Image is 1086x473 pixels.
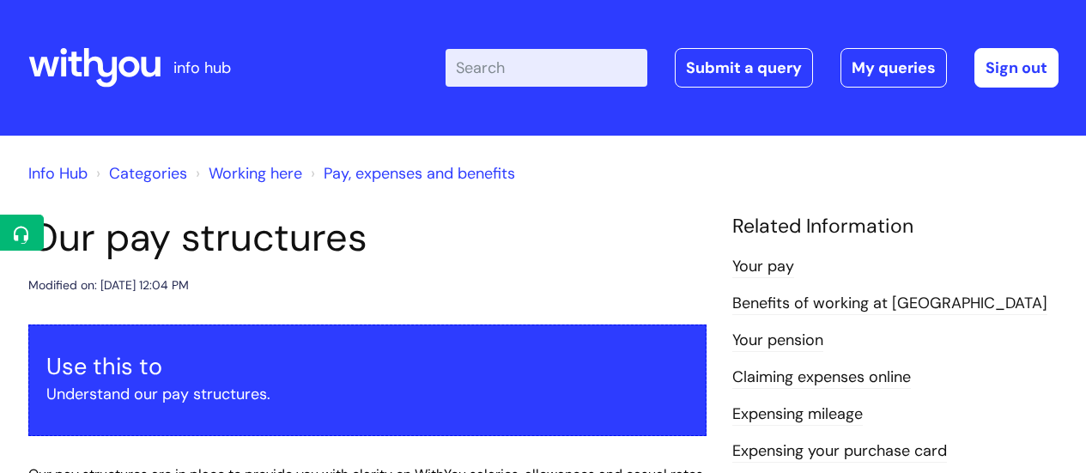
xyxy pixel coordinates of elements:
div: Modified on: [DATE] 12:04 PM [28,275,189,296]
div: | - [446,48,1059,88]
a: Working here [209,163,302,184]
a: Sign out [974,48,1059,88]
a: Pay, expenses and benefits [324,163,515,184]
p: Understand our pay structures. [46,380,689,408]
a: Claiming expenses online [732,367,911,389]
a: Expensing mileage [732,403,863,426]
p: info hub [173,54,231,82]
a: Your pay [732,256,794,278]
a: Categories [109,163,187,184]
li: Working here [191,160,302,187]
h3: Use this to [46,353,689,380]
a: Your pension [732,330,823,352]
h1: Our pay structures [28,215,707,261]
a: Submit a query [675,48,813,88]
li: Solution home [92,160,187,187]
li: Pay, expenses and benefits [306,160,515,187]
a: Info Hub [28,163,88,184]
a: My queries [840,48,947,88]
h4: Related Information [732,215,1059,239]
a: Benefits of working at [GEOGRAPHIC_DATA] [732,293,1047,315]
input: Search [446,49,647,87]
a: Expensing your purchase card [732,440,947,463]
